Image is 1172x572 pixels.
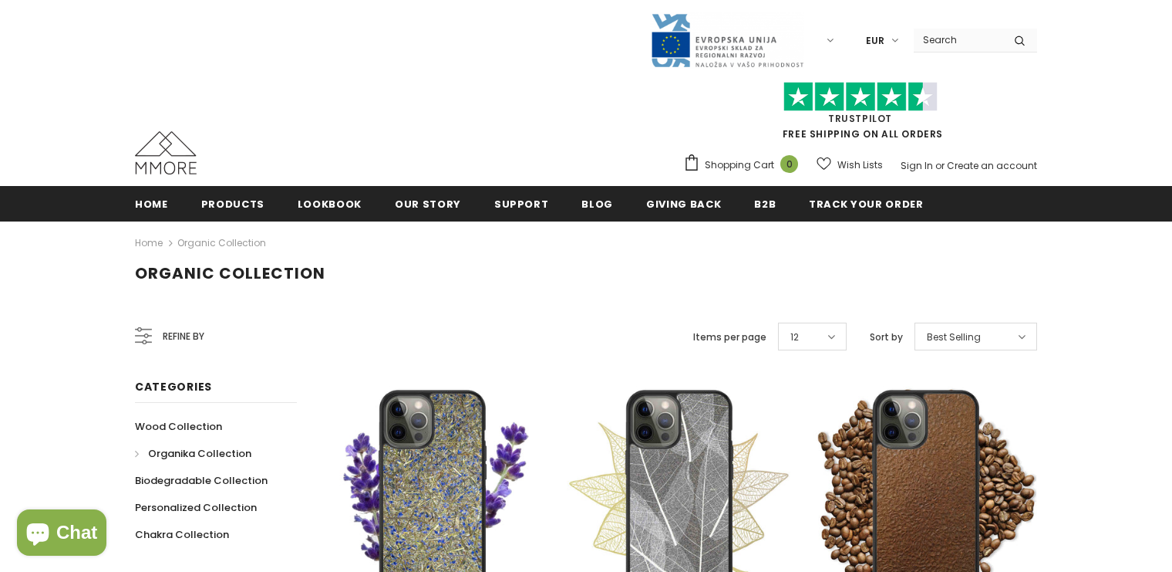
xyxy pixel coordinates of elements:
a: B2B [754,186,776,221]
img: Javni Razpis [650,12,804,69]
span: Products [201,197,264,212]
a: Blog [581,186,613,221]
span: Wood Collection [135,419,222,434]
a: Trustpilot [828,112,892,125]
a: Biodegradable Collection [135,467,268,494]
span: Lookbook [298,197,362,212]
span: Personalized Collection [135,500,257,515]
a: Wood Collection [135,413,222,440]
a: Organic Collection [177,236,266,249]
inbox-online-store-chat: Shopify online store chat [12,509,111,560]
span: Best Selling [927,330,981,345]
a: Home [135,186,168,221]
img: MMORE Cases [135,131,197,174]
span: Home [135,197,168,212]
label: Items per page [693,330,766,345]
span: Organika Collection [148,446,251,461]
span: FREE SHIPPING ON ALL ORDERS [683,89,1037,140]
a: Sign In [901,159,933,172]
span: Categories [135,379,212,394]
a: Personalized Collection [135,494,257,521]
img: Trust Pilot Stars [783,82,938,112]
span: B2B [754,197,776,212]
a: Our Story [395,186,461,221]
a: Wish Lists [817,151,883,178]
span: Giving back [646,197,721,212]
span: Blog [581,197,613,212]
span: Biodegradable Collection [135,473,268,488]
span: 0 [780,155,798,173]
a: Shopping Cart 0 [683,154,806,177]
span: Track your order [809,197,923,212]
label: Sort by [870,330,903,345]
span: support [494,197,549,212]
a: Track your order [809,186,923,221]
a: Create an account [947,159,1037,172]
a: Chakra Collection [135,521,229,548]
span: Our Story [395,197,461,212]
span: or [935,159,945,172]
a: Javni Razpis [650,33,804,46]
span: Refine by [163,328,204,345]
a: Lookbook [298,186,362,221]
input: Search Site [914,29,1002,51]
a: support [494,186,549,221]
a: Home [135,234,163,252]
span: Wish Lists [837,157,883,173]
a: Products [201,186,264,221]
a: Organika Collection [135,440,251,467]
span: 12 [790,330,799,345]
span: Shopping Cart [705,157,774,173]
span: EUR [866,33,884,49]
span: Chakra Collection [135,527,229,542]
a: Giving back [646,186,721,221]
span: Organic Collection [135,262,325,284]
